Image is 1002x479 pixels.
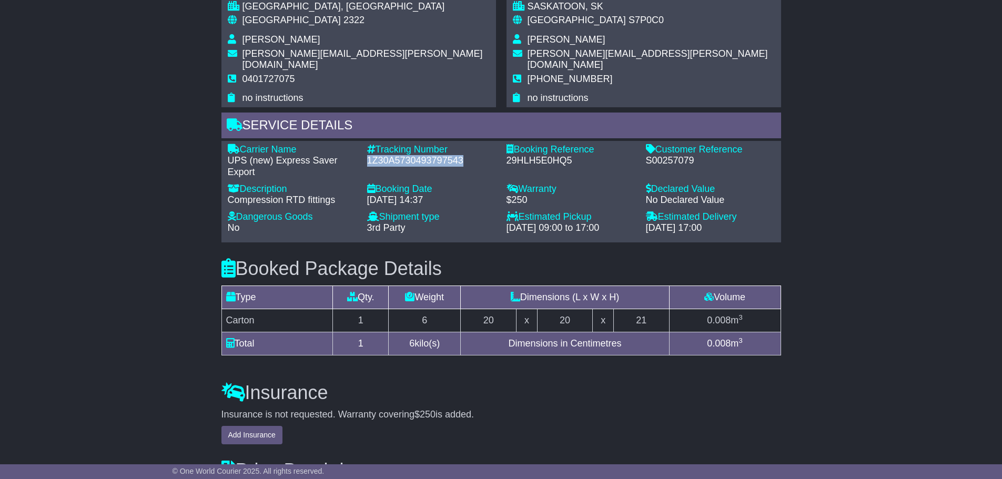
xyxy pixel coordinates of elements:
[507,184,635,195] div: Warranty
[173,467,325,475] span: © One World Courier 2025. All rights reserved.
[343,15,365,25] span: 2322
[221,409,781,421] div: Insurance is not requested. Warranty covering is added.
[528,93,589,103] span: no instructions
[389,332,461,355] td: kilo(s)
[461,286,669,309] td: Dimensions (L x W x H)
[333,332,389,355] td: 1
[507,222,635,234] div: [DATE] 09:00 to 17:00
[738,337,743,344] sup: 3
[242,1,490,13] div: [GEOGRAPHIC_DATA], [GEOGRAPHIC_DATA]
[242,74,295,84] span: 0401727075
[221,258,781,279] h3: Booked Package Details
[738,313,743,321] sup: 3
[646,184,775,195] div: Declared Value
[528,15,626,25] span: [GEOGRAPHIC_DATA]
[221,332,333,355] td: Total
[409,338,414,349] span: 6
[528,34,605,45] span: [PERSON_NAME]
[221,113,781,141] div: Service Details
[461,332,669,355] td: Dimensions in Centimetres
[367,155,496,167] div: 1Z30A5730493797543
[367,195,496,206] div: [DATE] 14:37
[629,15,664,25] span: S7P0C0
[507,211,635,223] div: Estimated Pickup
[367,222,406,233] span: 3rd Party
[669,309,781,332] td: m
[414,409,436,420] span: $250
[507,195,635,206] div: $250
[669,286,781,309] td: Volume
[461,309,517,332] td: 20
[646,144,775,156] div: Customer Reference
[593,309,613,332] td: x
[707,315,731,325] span: 0.008
[367,144,496,156] div: Tracking Number
[646,211,775,223] div: Estimated Delivery
[333,309,389,332] td: 1
[221,426,282,444] button: Add Insurance
[537,309,593,332] td: 20
[221,286,333,309] td: Type
[228,222,240,233] span: No
[228,184,357,195] div: Description
[242,93,303,103] span: no instructions
[528,74,613,84] span: [PHONE_NUMBER]
[228,155,357,178] div: UPS (new) Express Saver Export
[528,1,775,13] div: SASKATOON, SK
[228,211,357,223] div: Dangerous Goods
[367,211,496,223] div: Shipment type
[228,144,357,156] div: Carrier Name
[221,309,333,332] td: Carton
[333,286,389,309] td: Qty.
[646,195,775,206] div: No Declared Value
[242,48,483,70] span: [PERSON_NAME][EMAIL_ADDRESS][PERSON_NAME][DOMAIN_NAME]
[613,309,669,332] td: 21
[507,144,635,156] div: Booking Reference
[389,286,461,309] td: Weight
[528,48,768,70] span: [PERSON_NAME][EMAIL_ADDRESS][PERSON_NAME][DOMAIN_NAME]
[367,184,496,195] div: Booking Date
[221,382,781,403] h3: Insurance
[389,309,461,332] td: 6
[242,34,320,45] span: [PERSON_NAME]
[228,195,357,206] div: Compression RTD fittings
[669,332,781,355] td: m
[242,15,341,25] span: [GEOGRAPHIC_DATA]
[646,155,775,167] div: S00257079
[707,338,731,349] span: 0.008
[517,309,537,332] td: x
[646,222,775,234] div: [DATE] 17:00
[507,155,635,167] div: 29HLH5E0HQ5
